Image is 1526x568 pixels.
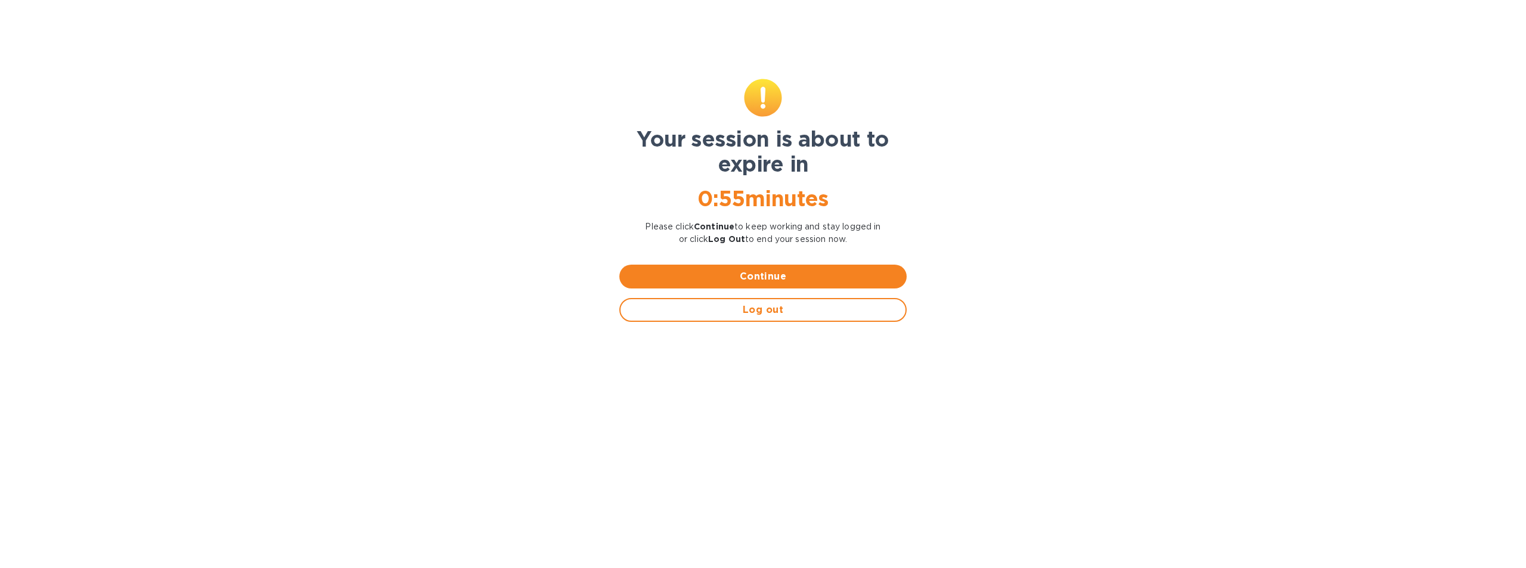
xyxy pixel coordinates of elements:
[630,303,896,317] span: Log out
[629,269,897,284] span: Continue
[708,234,745,244] b: Log Out
[1466,511,1526,568] iframe: Chat Widget
[619,265,907,288] button: Continue
[619,126,907,176] h1: Your session is about to expire in
[619,186,907,211] h1: 0 : 55 minutes
[619,298,907,322] button: Log out
[694,222,734,231] b: Continue
[619,221,907,246] p: Please click to keep working and stay logged in or click to end your session now.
